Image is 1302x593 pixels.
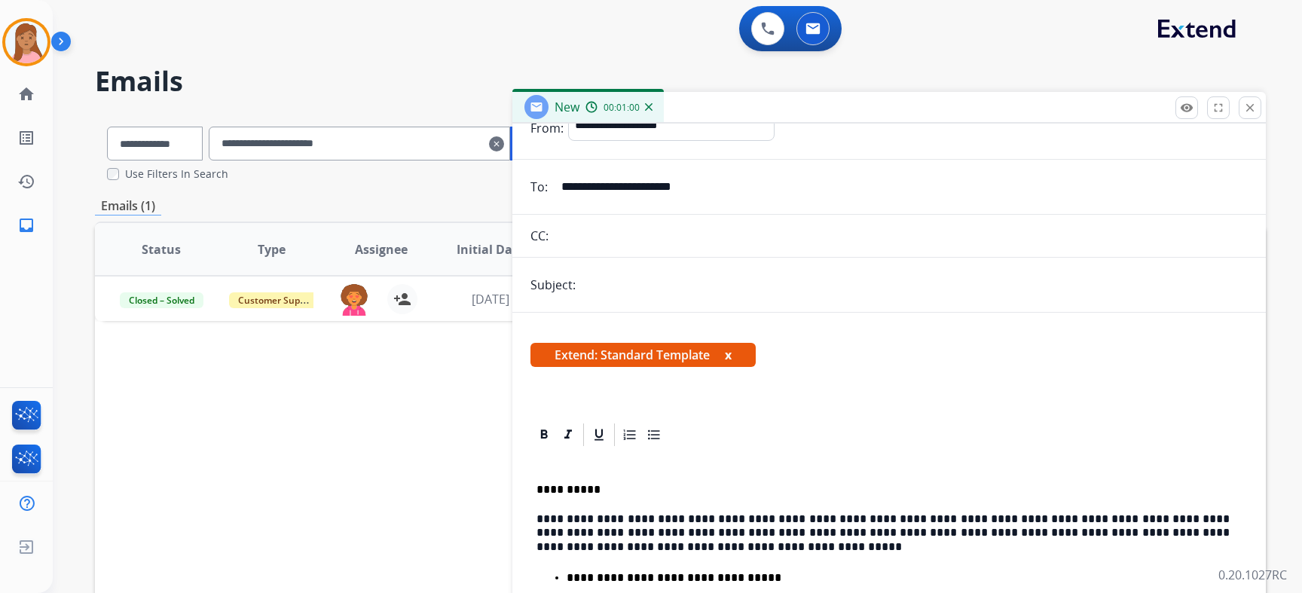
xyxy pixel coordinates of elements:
div: Ordered List [619,423,641,446]
span: Extend: Standard Template [530,343,756,367]
button: x [725,346,732,364]
p: 0.20.1027RC [1218,566,1287,584]
span: Initial Date [457,240,524,258]
mat-icon: close [1243,101,1257,115]
span: 00:01:00 [604,102,640,114]
span: Customer Support [229,292,327,308]
p: To: [530,178,548,196]
span: Type [258,240,286,258]
mat-icon: person_add [393,290,411,308]
mat-icon: list_alt [17,129,35,147]
p: Subject: [530,276,576,294]
img: agent-avatar [339,284,369,316]
div: Italic [557,423,579,446]
mat-icon: remove_red_eye [1180,101,1193,115]
span: New [555,99,579,115]
span: Closed – Solved [120,292,203,308]
mat-icon: inbox [17,216,35,234]
p: CC: [530,227,549,245]
p: Emails (1) [95,197,161,215]
label: Use Filters In Search [125,167,228,182]
mat-icon: fullscreen [1212,101,1225,115]
p: From: [530,119,564,137]
mat-icon: home [17,85,35,103]
div: Bullet List [643,423,665,446]
span: Status [142,240,181,258]
mat-icon: history [17,173,35,191]
h2: Emails [95,66,1266,96]
div: Bold [533,423,555,446]
span: [DATE] [472,291,509,307]
span: Assignee [355,240,408,258]
img: avatar [5,21,47,63]
mat-icon: clear [489,135,504,153]
div: Underline [588,423,610,446]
